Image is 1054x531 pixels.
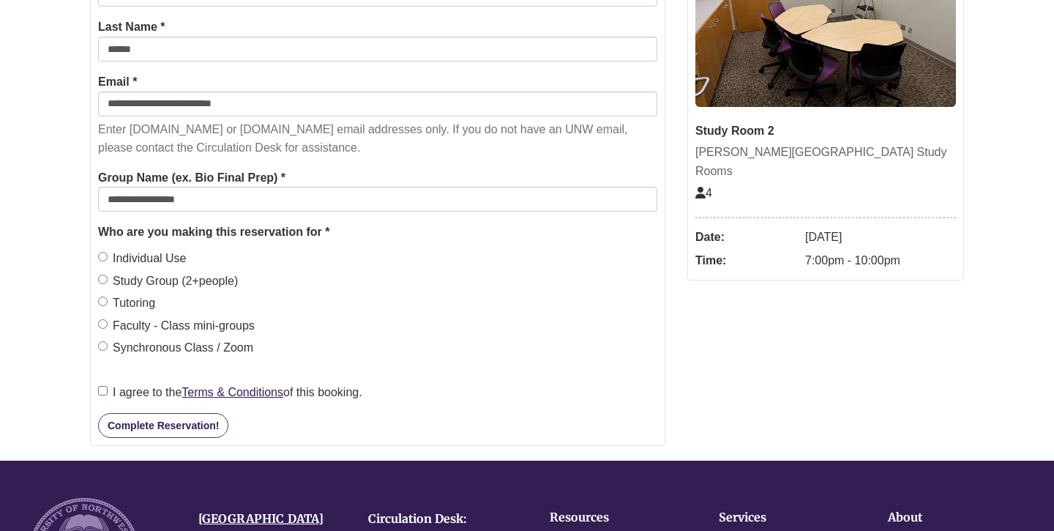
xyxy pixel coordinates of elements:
[98,319,108,329] input: Faculty - Class mini-groups
[182,386,283,398] a: Terms & Conditions
[98,249,187,268] label: Individual Use
[98,338,253,357] label: Synchronous Class / Zoom
[98,341,108,351] input: Synchronous Class / Zoom
[98,272,238,291] label: Study Group (2+people)
[98,275,108,284] input: Study Group (2+people)
[98,168,285,187] label: Group Name (ex. Bio Final Prep) *
[98,18,165,37] label: Last Name *
[98,120,657,157] p: Enter [DOMAIN_NAME] or [DOMAIN_NAME] email addresses only. If you do not have an UNW email, pleas...
[98,386,108,396] input: I agree to theTerms & Conditionsof this booking.
[695,249,798,272] dt: Time:
[98,223,657,242] legend: Who are you making this reservation for *
[695,226,798,249] dt: Date:
[198,511,324,526] a: [GEOGRAPHIC_DATA]
[888,511,1012,524] h4: About
[98,413,228,438] button: Complete Reservation!
[98,252,108,261] input: Individual Use
[695,143,956,180] div: [PERSON_NAME][GEOGRAPHIC_DATA] Study Rooms
[550,511,673,524] h4: Resources
[805,226,956,249] dd: [DATE]
[368,513,516,526] h4: Circulation Desk:
[98,316,255,335] label: Faculty - Class mini-groups
[98,73,137,92] label: Email *
[695,122,956,141] div: Study Room 2
[695,187,712,199] span: The capacity of this space
[805,249,956,272] dd: 7:00pm - 10:00pm
[98,383,362,402] label: I agree to the of this booking.
[98,297,108,306] input: Tutoring
[719,511,842,524] h4: Services
[98,294,155,313] label: Tutoring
